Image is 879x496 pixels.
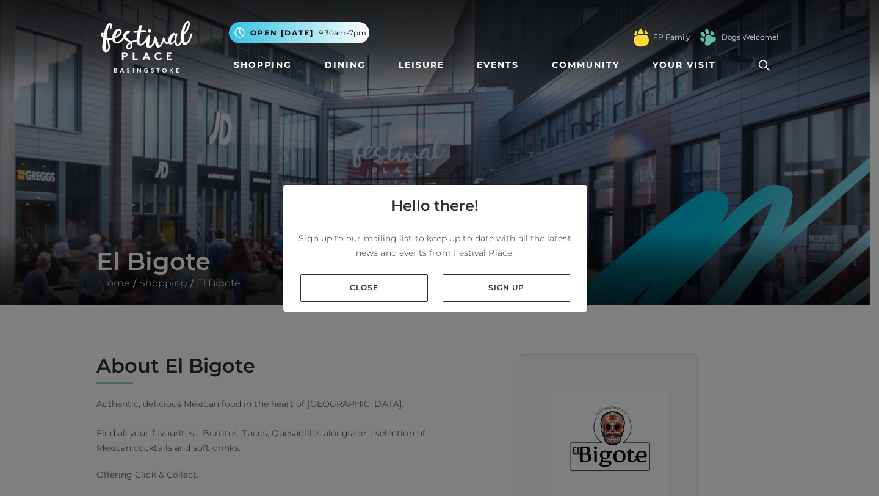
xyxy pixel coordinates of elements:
a: Sign up [443,274,570,302]
img: Festival Place Logo [101,21,192,73]
h4: Hello there! [391,195,479,217]
a: Shopping [229,54,297,76]
span: 9.30am-7pm [319,27,366,38]
a: Dogs Welcome! [722,32,778,43]
button: Open [DATE] 9.30am-7pm [229,22,369,43]
a: Events [472,54,524,76]
a: Your Visit [648,54,727,76]
span: Open [DATE] [250,27,314,38]
p: Sign up to our mailing list to keep up to date with all the latest news and events from Festival ... [293,231,577,260]
a: Close [300,274,428,302]
a: Leisure [394,54,449,76]
a: Community [547,54,624,76]
span: Your Visit [653,59,716,71]
a: Dining [320,54,371,76]
a: FP Family [653,32,690,43]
